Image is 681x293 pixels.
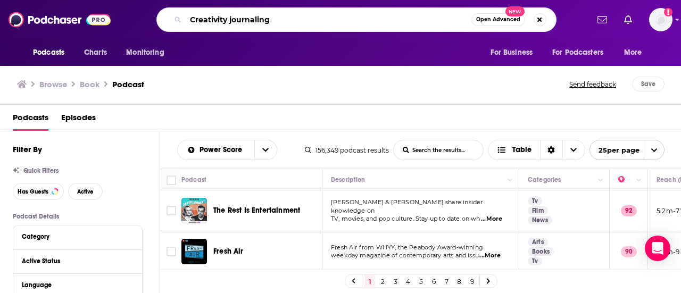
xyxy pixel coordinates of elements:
a: 9 [467,275,477,288]
a: Browse [39,79,67,89]
span: [PERSON_NAME] & [PERSON_NAME] share insider knowledge on [331,198,483,214]
a: Show notifications dropdown [593,11,611,29]
span: TV, movies, and pop culture. Stay up to date on wh [331,215,480,222]
a: Film [528,206,548,215]
span: Power Score [200,146,246,154]
h3: Podcast [112,79,144,89]
div: Search podcasts, credits, & more... [156,7,557,32]
button: Send feedback [566,77,619,91]
button: Active Status [22,254,134,267]
span: Fresh Air [213,247,244,256]
div: Language [22,281,127,289]
a: Arts [528,238,548,246]
span: Open Advanced [476,17,520,22]
a: Tv [528,257,542,265]
a: Show notifications dropdown [620,11,636,29]
button: Language [22,278,134,291]
span: Active [77,189,94,195]
span: The Rest Is Entertainment [213,206,300,215]
div: Open Intercom Messenger [645,236,670,261]
div: 156,349 podcast results [305,146,389,154]
a: Charts [77,43,113,63]
h2: Filter By [13,144,42,154]
div: Categories [528,173,561,186]
span: weekday magazine of contemporary arts and issu [331,252,479,259]
div: Power Score [618,173,633,186]
button: open menu [545,43,619,63]
a: Tv [528,197,542,205]
button: open menu [254,140,277,160]
a: News [528,216,552,224]
span: ...More [481,215,502,223]
a: Podcasts [13,109,48,131]
img: Fresh Air [181,239,207,264]
div: Active Status [22,257,127,265]
a: 7 [441,275,452,288]
button: Column Actions [594,174,607,187]
h2: Choose List sort [177,140,277,160]
button: Has Guests [13,183,64,200]
p: 90 [621,246,637,257]
input: Search podcasts, credits, & more... [186,11,471,28]
a: 2 [377,275,388,288]
img: User Profile [649,8,672,31]
span: More [624,45,642,60]
span: Toggle select row [167,247,176,256]
p: 92 [621,205,637,216]
button: open menu [483,43,546,63]
a: 6 [428,275,439,288]
span: Monitoring [126,45,164,60]
div: Description [331,173,365,186]
button: Column Actions [504,174,517,187]
span: For Business [491,45,533,60]
span: Toggle select row [167,206,176,215]
button: open menu [119,43,178,63]
button: Active [68,183,103,200]
button: open menu [617,43,655,63]
img: The Rest Is Entertainment [181,198,207,223]
a: 3 [390,275,401,288]
button: Show profile menu [649,8,672,31]
div: Podcast [181,173,206,186]
span: Quick Filters [23,167,59,174]
span: Podcasts [33,45,64,60]
a: Books [528,247,554,256]
a: 1 [364,275,375,288]
span: ...More [479,252,501,260]
span: Table [512,146,531,154]
button: Choose View [488,140,585,160]
button: Save [632,77,665,91]
a: The Rest Is Entertainment [213,205,300,216]
a: 5 [416,275,426,288]
span: Fresh Air from WHYY, the Peabody Award-winning [331,244,483,251]
span: 25 per page [590,142,640,158]
a: Fresh Air [213,246,244,257]
img: Podchaser - Follow, Share and Rate Podcasts [9,10,111,30]
a: 4 [403,275,413,288]
button: Open AdvancedNew [471,13,525,26]
button: Category [22,230,134,243]
span: Has Guests [18,189,48,195]
button: open menu [589,140,665,160]
button: Column Actions [633,174,645,187]
svg: Add a profile image [664,8,672,16]
div: Category [22,233,127,240]
div: Sort Direction [540,140,562,160]
p: Podcast Details [13,213,143,220]
a: Episodes [61,109,96,131]
span: New [505,6,525,16]
h1: Book [80,79,99,89]
button: open menu [26,43,78,63]
span: Logged in as SimonElement [649,8,672,31]
span: Charts [84,45,107,60]
button: open menu [178,146,254,154]
span: For Podcasters [552,45,603,60]
a: 8 [454,275,464,288]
